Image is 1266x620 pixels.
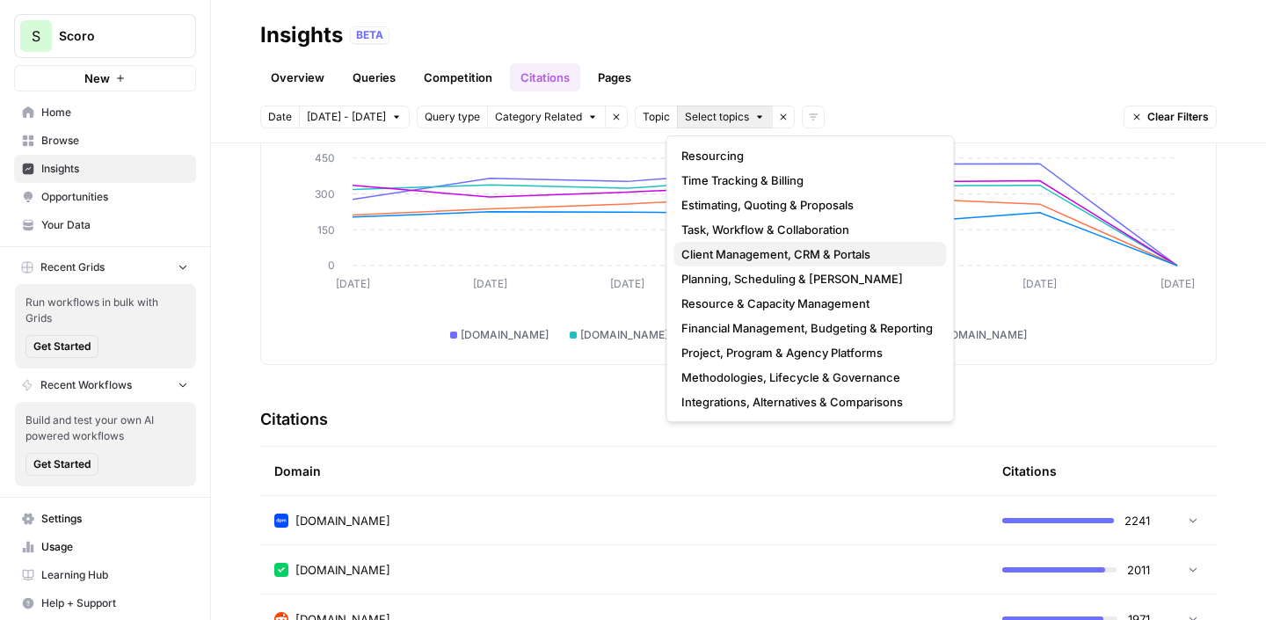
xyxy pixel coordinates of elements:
span: Get Started [33,456,91,472]
button: Get Started [25,335,98,358]
span: Category Related [495,109,582,125]
span: Recent Grids [40,259,105,275]
a: Pages [587,63,642,91]
span: Help + Support [41,595,188,611]
button: Clear Filters [1124,106,1217,128]
span: Topic [643,109,670,125]
span: Home [41,105,188,120]
span: Financial Management, Budgeting & Reporting [681,319,933,337]
button: Recent Workflows [14,372,196,398]
button: Get Started [25,453,98,476]
span: Client Management, CRM & Portals [681,245,933,263]
span: Build and test your own AI powered workflows [25,412,186,444]
span: Run workflows in bulk with Grids [25,295,186,326]
tspan: [DATE] [610,277,644,290]
button: Category Related [487,106,605,128]
tspan: [DATE] [1160,277,1195,290]
span: Methodologies, Lifecycle & Governance [681,368,933,386]
button: Help + Support [14,589,196,617]
button: Workspace: Scoro [14,14,196,58]
span: Planning, Scheduling & [PERSON_NAME] [681,270,933,288]
span: [DOMAIN_NAME] [580,327,668,343]
span: S [32,26,40,47]
span: Opportunities [41,189,188,205]
span: Date [268,109,292,125]
span: Recent Workflows [40,377,132,393]
h3: Citations [260,407,328,432]
span: Your Data [41,217,188,233]
a: Overview [260,63,335,91]
a: Home [14,98,196,127]
span: [DOMAIN_NAME] [939,327,1027,343]
span: Resource & Capacity Management [681,295,933,312]
span: Scoro [59,27,165,45]
div: BETA [350,26,389,44]
tspan: [DATE] [473,277,507,290]
span: Project, Program & Agency Platforms [681,344,933,361]
tspan: 0 [328,259,335,272]
tspan: 150 [317,223,335,237]
span: Estimating, Quoting & Proposals [681,196,933,214]
a: Settings [14,505,196,533]
div: Insights [260,21,343,49]
span: Learning Hub [41,567,188,583]
tspan: [DATE] [1022,277,1057,290]
span: Insights [41,161,188,177]
a: Your Data [14,211,196,239]
div: Domain [274,447,974,495]
span: New [84,69,110,87]
span: 2011 [1127,561,1150,579]
span: Get Started [33,339,91,354]
button: [DATE] - [DATE] [299,106,410,128]
span: Browse [41,133,188,149]
span: [DOMAIN_NAME] [295,561,390,579]
span: Resourcing [681,147,933,164]
img: 6zxi8y7ezfode0b9v3mfcyhaxh9s [274,514,288,528]
a: Competition [413,63,503,91]
span: Integrations, Alternatives & Comparisons [681,393,933,411]
span: Select topics [685,109,749,125]
button: New [14,65,196,91]
span: [DOMAIN_NAME] [461,327,549,343]
span: 2241 [1124,512,1150,529]
a: Insights [14,155,196,183]
img: 38hturkwgamgyxz8tysiotw05f3x [274,563,288,577]
button: Select topics [677,106,772,128]
div: Citations [1002,447,1057,495]
span: Clear Filters [1147,109,1209,125]
tspan: 300 [315,187,335,201]
span: Settings [41,511,188,527]
a: Opportunities [14,183,196,211]
tspan: [DATE] [336,277,370,290]
span: Usage [41,539,188,555]
span: [DOMAIN_NAME] [295,512,390,529]
a: Browse [14,127,196,155]
a: Usage [14,533,196,561]
a: Citations [510,63,580,91]
span: Query type [425,109,480,125]
button: Recent Grids [14,254,196,281]
span: Time Tracking & Billing [681,171,933,189]
a: Learning Hub [14,561,196,589]
span: [DATE] - [DATE] [307,109,386,125]
tspan: 450 [315,151,335,164]
span: Task, Workflow & Collaboration [681,221,933,238]
a: Queries [342,63,406,91]
div: Select topics [666,135,955,422]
